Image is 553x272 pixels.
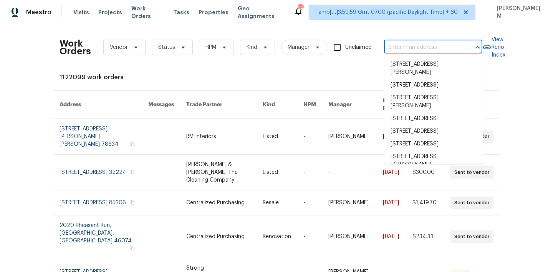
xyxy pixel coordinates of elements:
[384,42,461,53] input: Enter in an address
[384,138,483,150] li: [STREET_ADDRESS]
[322,119,377,155] td: [PERSON_NAME]
[98,8,122,16] span: Projects
[158,43,175,51] span: Status
[298,5,303,12] div: 594
[482,36,505,59] a: View Reno Index
[129,199,136,206] button: Copy Address
[322,215,377,258] td: [PERSON_NAME]
[297,215,322,258] td: -
[257,119,297,155] td: Listed
[384,112,483,125] li: [STREET_ADDRESS]
[288,43,310,51] span: Manager
[26,8,51,16] span: Maestro
[60,40,91,55] h2: Work Orders
[199,8,228,16] span: Properties
[384,58,483,79] li: [STREET_ADDRESS][PERSON_NAME]
[238,5,285,20] span: Geo Assignments
[180,190,256,215] td: Centralized Purchasing
[180,91,256,119] th: Trade Partner
[297,190,322,215] td: -
[53,91,142,119] th: Address
[257,91,297,119] th: Kind
[472,42,483,53] button: Close
[315,8,458,16] span: Tamp[…]3:59:59 Gmt 0700 (pacific Daylight Time) + 60
[297,91,322,119] th: HPM
[345,43,372,52] span: Unclaimed
[322,155,377,190] td: -
[384,92,483,112] li: [STREET_ADDRESS][PERSON_NAME]
[257,155,297,190] td: Listed
[180,119,256,155] td: RM Interiors
[257,215,297,258] td: Renovation
[173,10,189,15] span: Tasks
[297,119,322,155] td: -
[297,155,322,190] td: -
[73,8,89,16] span: Visits
[205,43,216,51] span: HPM
[322,91,377,119] th: Manager
[322,190,377,215] td: [PERSON_NAME]
[129,169,136,175] button: Copy Address
[131,5,164,20] span: Work Orders
[377,91,406,119] th: Due Date
[247,43,257,51] span: Kind
[180,155,256,190] td: [PERSON_NAME] & [PERSON_NAME] The Cleaning Company
[384,125,483,138] li: [STREET_ADDRESS]
[180,215,256,258] td: Centralized Purchasing
[129,140,136,147] button: Copy Address
[257,190,297,215] td: Resale
[384,150,483,171] li: [STREET_ADDRESS][PERSON_NAME]
[384,79,483,92] li: [STREET_ADDRESS]
[60,73,493,81] div: 1122099 work orders
[142,91,180,119] th: Messages
[110,43,128,51] span: Vendor
[494,5,541,20] span: [PERSON_NAME] M
[129,245,136,252] button: Copy Address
